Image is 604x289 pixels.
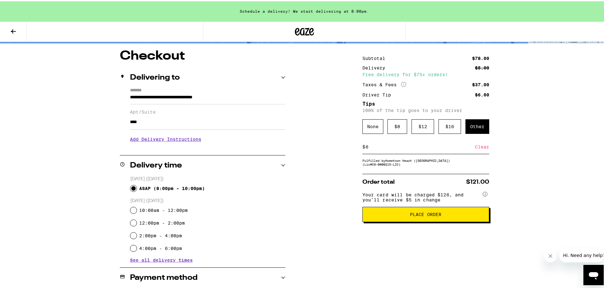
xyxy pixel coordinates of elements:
label: 2:00pm - 4:00pm [139,232,182,237]
h2: Payment method [130,273,198,280]
div: Taxes & Fees [362,81,406,86]
div: Delivery [362,64,390,69]
div: Free delivery for $75+ orders! [362,71,489,76]
div: $ 8 [387,118,407,133]
span: Your card will be charged $126, and you’ll receive $5 in change [362,189,482,201]
div: Driver Tip [362,91,395,96]
h2: Delivery time [130,161,182,168]
h3: Add Delivery Instructions [130,131,285,145]
p: [DATE] ([DATE]) [130,175,285,181]
iframe: Message from company [559,247,604,261]
button: See all delivery times [130,257,193,261]
div: $ 12 [412,118,434,133]
input: 0 [365,143,475,148]
p: [DATE] ([DATE]) [130,197,285,203]
div: $5.00 [475,64,489,69]
div: Subtotal [362,55,390,59]
label: 4:00pm - 6:00pm [139,245,182,250]
div: Other [465,118,489,133]
span: ASAP ( 8:00pm - 10:00pm ) [139,185,205,190]
div: Clear [475,139,489,153]
div: $78.00 [472,55,489,59]
div: $ 16 [438,118,461,133]
h5: Tips [362,100,489,105]
h1: Checkout [120,49,285,61]
div: $6.00 [475,91,489,96]
label: Apt/Suite [130,108,285,113]
div: None [362,118,383,133]
p: 100% of the tip goes to your driver [362,107,489,112]
div: $37.00 [472,81,489,86]
span: $121.00 [466,178,489,184]
iframe: Close message [544,248,557,261]
div: $ [362,139,365,153]
span: Order total [362,178,395,184]
p: We'll contact you at [PHONE_NUMBER] when we arrive [130,145,285,150]
h2: Delivering to [130,73,180,80]
button: Place Order [362,206,489,221]
div: Fulfilled by Hometown Heart ([GEOGRAPHIC_DATA]) (Lic# C9-0000215-LIC ) [362,157,489,165]
span: Place Order [410,211,441,215]
span: Hi. Need any help? [4,4,46,10]
iframe: Button to launch messaging window [583,264,604,284]
label: 10:00am - 12:00pm [139,207,188,212]
label: 12:00pm - 2:00pm [139,219,185,224]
